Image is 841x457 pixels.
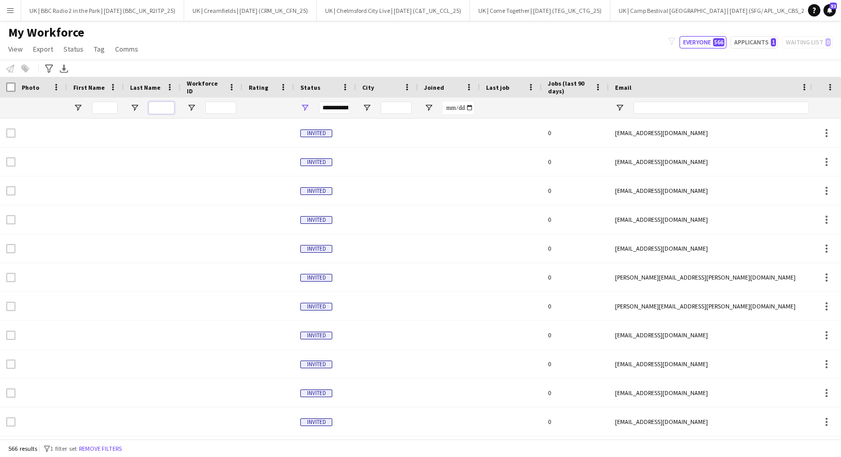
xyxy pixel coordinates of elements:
div: [EMAIL_ADDRESS][DOMAIN_NAME] [609,234,815,263]
input: Row Selection is disabled for this row (unchecked) [6,302,15,311]
button: Open Filter Menu [130,103,139,112]
span: Tag [94,44,105,54]
span: Invited [300,274,332,282]
a: Status [59,42,88,56]
span: Email [615,84,632,91]
span: Invited [300,187,332,195]
button: Open Filter Menu [73,103,83,112]
a: Export [29,42,57,56]
span: Invited [300,303,332,311]
button: UK | Come Together | [DATE] (TEG_UK_CTG_25) [470,1,610,21]
span: View [8,44,23,54]
div: [EMAIL_ADDRESS][DOMAIN_NAME] [609,119,815,147]
input: Joined Filter Input [443,102,474,114]
div: [EMAIL_ADDRESS][DOMAIN_NAME] [609,205,815,234]
span: Invited [300,129,332,137]
span: My Workforce [8,25,84,40]
span: 52 [830,3,837,9]
span: Status [300,84,320,91]
div: 0 [542,148,609,176]
input: Row Selection is disabled for this row (unchecked) [6,331,15,340]
button: UK | Chelmsford City Live | [DATE] (C&T_UK_CCL_25) [317,1,470,21]
input: Row Selection is disabled for this row (unchecked) [6,128,15,138]
input: Row Selection is disabled for this row (unchecked) [6,215,15,224]
div: [EMAIL_ADDRESS][DOMAIN_NAME] [609,321,815,349]
div: 0 [542,292,609,320]
app-action-btn: Export XLSX [58,62,70,75]
input: Row Selection is disabled for this row (unchecked) [6,157,15,167]
span: 566 [713,38,724,46]
span: First Name [73,84,105,91]
span: City [362,84,374,91]
app-action-btn: Advanced filters [43,62,55,75]
div: 0 [542,176,609,205]
span: Invited [300,332,332,339]
span: Status [63,44,84,54]
span: Export [33,44,53,54]
input: City Filter Input [381,102,412,114]
input: Row Selection is disabled for this row (unchecked) [6,273,15,282]
a: View [4,42,27,56]
span: Invited [300,389,332,397]
div: 0 [542,379,609,407]
span: Comms [115,44,138,54]
button: UK | BBC Radio 2 in the Park | [DATE] (BBC_UK_R2ITP_25) [21,1,184,21]
input: Email Filter Input [634,102,809,114]
div: [EMAIL_ADDRESS][DOMAIN_NAME] [609,176,815,205]
input: Last Name Filter Input [149,102,174,114]
button: Open Filter Menu [362,103,371,112]
span: 1 filter set [50,445,77,452]
input: Workforce ID Filter Input [205,102,236,114]
div: [EMAIL_ADDRESS][DOMAIN_NAME] [609,407,815,436]
span: Workforce ID [187,79,224,95]
div: [EMAIL_ADDRESS][DOMAIN_NAME] [609,148,815,176]
div: 0 [542,263,609,291]
div: [EMAIL_ADDRESS][DOMAIN_NAME] [609,379,815,407]
button: UK | Camp Bestival [GEOGRAPHIC_DATA] | [DATE] (SFG/ APL_UK_CBS_25) [610,1,818,21]
button: Everyone566 [680,36,726,48]
div: 0 [542,119,609,147]
a: Tag [90,42,109,56]
span: Invited [300,216,332,224]
span: Last Name [130,84,160,91]
span: 1 [771,38,776,46]
input: Row Selection is disabled for this row (unchecked) [6,360,15,369]
button: Remove filters [77,443,124,454]
div: [EMAIL_ADDRESS][DOMAIN_NAME] [609,350,815,378]
div: 0 [542,234,609,263]
span: Invited [300,361,332,368]
span: Rating [249,84,268,91]
span: Photo [22,84,39,91]
span: Joined [424,84,444,91]
div: 0 [542,205,609,234]
a: 52 [823,4,836,17]
span: Invited [300,245,332,253]
div: [PERSON_NAME][EMAIL_ADDRESS][PERSON_NAME][DOMAIN_NAME] [609,292,815,320]
div: [PERSON_NAME][EMAIL_ADDRESS][PERSON_NAME][DOMAIN_NAME] [609,263,815,291]
button: Open Filter Menu [424,103,433,112]
div: 0 [542,350,609,378]
span: Invited [300,418,332,426]
input: Row Selection is disabled for this row (unchecked) [6,244,15,253]
button: UK | Creamfields | [DATE] (CRM_UK_CFN_25) [184,1,317,21]
input: Row Selection is disabled for this row (unchecked) [6,186,15,195]
span: Last job [486,84,509,91]
input: Row Selection is disabled for this row (unchecked) [6,388,15,398]
div: 0 [542,321,609,349]
div: 0 [542,407,609,436]
span: Invited [300,158,332,166]
button: Open Filter Menu [300,103,310,112]
a: Comms [111,42,142,56]
input: First Name Filter Input [92,102,118,114]
button: Open Filter Menu [187,103,196,112]
input: Row Selection is disabled for this row (unchecked) [6,417,15,427]
button: Applicants1 [731,36,778,48]
button: Open Filter Menu [615,103,624,112]
span: Jobs (last 90 days) [548,79,590,95]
